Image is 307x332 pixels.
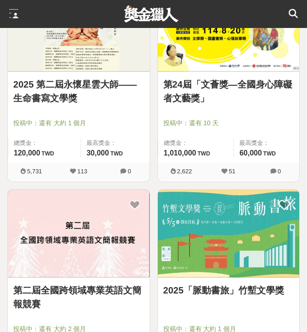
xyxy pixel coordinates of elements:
[239,149,262,157] span: 60,000
[86,149,109,157] span: 30,000
[8,190,150,277] img: Cover Image
[8,190,150,278] a: Cover Image
[13,77,144,105] a: 2025 第二屆永懷星雲大師——生命書寫文學獎
[158,190,300,277] img: Cover Image
[239,138,294,148] span: 最高獎金：
[27,168,42,175] span: 5,731
[13,118,144,128] span: 投稿中：還有 大約 1 個月
[14,138,75,148] span: 總獎金：
[163,118,294,128] span: 投稿中：還有 10 天
[86,138,144,148] span: 最高獎金：
[177,168,192,175] span: 2,622
[164,149,196,157] span: 1,010,000
[110,150,123,157] span: TWD
[14,149,40,157] span: 120,000
[13,283,144,311] a: 第二屆全國跨領域專業英語文簡報競賽
[158,190,300,278] a: Cover Image
[164,138,228,148] span: 總獎金：
[229,168,235,175] span: 51
[163,283,294,297] a: 2025「脈動書旅」竹塹文學獎
[128,168,131,175] span: 0
[198,150,210,157] span: TWD
[263,150,275,157] span: TWD
[163,77,294,105] a: 第24屆「文薈獎—全國身心障礙者文藝獎」
[42,150,54,157] span: TWD
[278,168,281,175] span: 0
[77,168,87,175] span: 113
